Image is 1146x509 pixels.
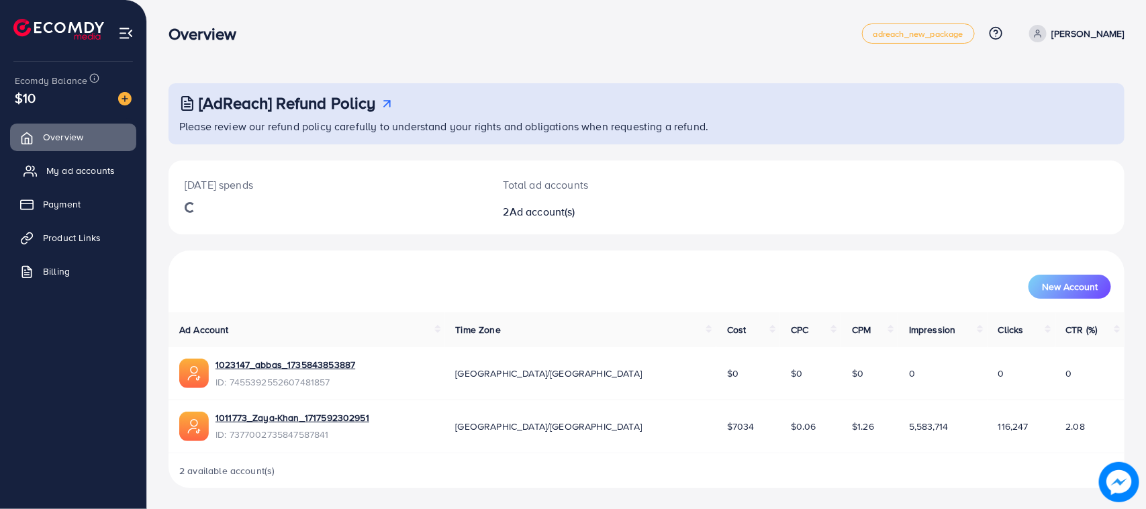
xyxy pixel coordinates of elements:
span: $1.26 [852,420,874,433]
img: menu [118,26,134,41]
img: image [1100,463,1139,502]
span: $0 [791,367,802,380]
a: adreach_new_package [862,24,975,44]
span: CPC [791,323,808,336]
span: $0 [852,367,863,380]
a: Product Links [10,224,136,251]
span: 2 available account(s) [179,464,275,477]
span: Overview [43,130,83,144]
span: Clicks [998,323,1024,336]
p: [PERSON_NAME] [1052,26,1125,42]
h2: 2 [504,205,710,218]
a: 1023147_abbas_1735843853887 [216,358,355,371]
img: logo [13,19,104,40]
span: Ad account(s) [510,204,575,219]
a: Billing [10,258,136,285]
span: $10 [15,88,36,107]
span: 0 [1066,367,1072,380]
span: Ecomdy Balance [15,74,87,87]
span: [GEOGRAPHIC_DATA]/[GEOGRAPHIC_DATA] [456,367,642,380]
span: 5,583,714 [909,420,948,433]
img: ic-ads-acc.e4c84228.svg [179,359,209,388]
img: image [118,92,132,105]
span: $0.06 [791,420,816,433]
span: 0 [909,367,915,380]
span: 116,247 [998,420,1029,433]
p: Please review our refund policy carefully to understand your rights and obligations when requesti... [179,118,1116,134]
span: Impression [909,323,956,336]
a: 1011773_Zaya-Khan_1717592302951 [216,411,369,424]
a: [PERSON_NAME] [1024,25,1125,42]
a: Overview [10,124,136,150]
span: $7034 [727,420,755,433]
span: CPM [852,323,871,336]
p: Total ad accounts [504,177,710,193]
span: Ad Account [179,323,229,336]
span: Payment [43,197,81,211]
span: [GEOGRAPHIC_DATA]/[GEOGRAPHIC_DATA] [456,420,642,433]
p: [DATE] spends [185,177,471,193]
span: Product Links [43,231,101,244]
img: ic-ads-acc.e4c84228.svg [179,412,209,441]
h3: [AdReach] Refund Policy [199,93,376,113]
span: ID: 7455392552607481857 [216,375,355,389]
a: Payment [10,191,136,218]
a: My ad accounts [10,157,136,184]
span: adreach_new_package [873,30,963,38]
span: ID: 7377002735847587841 [216,428,369,441]
span: New Account [1042,282,1098,291]
span: My ad accounts [46,164,115,177]
button: New Account [1029,275,1111,299]
span: 2.08 [1066,420,1086,433]
span: $0 [727,367,738,380]
span: Time Zone [456,323,501,336]
span: CTR (%) [1066,323,1098,336]
h3: Overview [169,24,247,44]
span: Billing [43,265,70,278]
span: Cost [727,323,747,336]
span: 0 [998,367,1004,380]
